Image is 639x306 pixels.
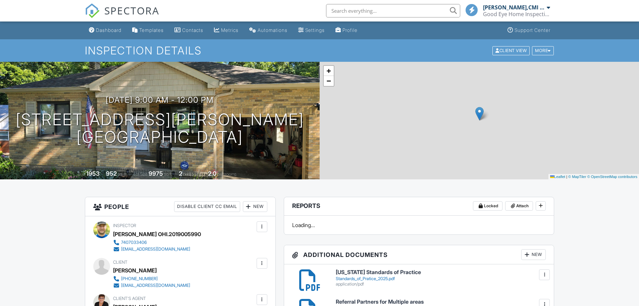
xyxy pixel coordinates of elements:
h6: Referral Partners for Multiple areas [336,299,546,305]
div: Disable Client CC Email [174,201,240,212]
div: New [521,249,546,260]
div: New [243,201,267,212]
a: © MapTiler [568,175,586,179]
a: Dashboard [86,24,124,37]
a: [US_STATE] Standards of Practice Standards_of_Pratice_2025.pdf application/pdf [336,269,546,287]
div: [EMAIL_ADDRESS][DOMAIN_NAME] [121,283,190,288]
span: | [566,175,567,179]
div: 2 [179,170,182,177]
span: − [326,77,331,85]
a: Settings [296,24,327,37]
div: [PERSON_NAME],CMI OHI.2019004720 [483,4,545,11]
div: [PERSON_NAME] OHI.2019005990 [113,229,201,239]
span: Client [113,260,127,265]
div: 2.0 [208,170,216,177]
span: sq.ft. [164,172,172,177]
span: bedrooms [183,172,202,177]
span: Inspector [113,223,136,228]
a: Metrics [211,24,241,37]
div: Profile [342,27,358,33]
span: Client's Agent [113,296,146,301]
a: SPECTORA [85,9,159,23]
div: Dashboard [96,27,121,33]
div: Contacts [182,27,203,33]
a: Support Center [505,24,553,37]
div: Templates [139,27,164,33]
h3: People [85,197,275,216]
div: [PERSON_NAME] [113,265,157,275]
div: Good Eye Home Inspections, Sewer Scopes & Mold Testing [483,11,550,17]
div: Metrics [221,27,238,33]
a: © OpenStreetMap contributors [587,175,637,179]
h6: [US_STATE] Standards of Practice [336,269,546,275]
a: Zoom in [324,66,334,76]
a: Contacts [172,24,206,37]
div: Standards_of_Pratice_2025.pdf [336,276,546,281]
div: More [532,46,554,55]
img: Marker [475,107,484,121]
span: + [326,67,331,75]
a: Company Profile [333,24,360,37]
a: Zoom out [324,76,334,86]
div: application/pdf [336,281,546,287]
span: Lot Size [134,172,148,177]
div: [PHONE_NUMBER] [121,276,158,281]
a: [PHONE_NUMBER] [113,275,190,282]
a: [EMAIL_ADDRESS][DOMAIN_NAME] [113,246,196,253]
a: Client View [492,48,531,53]
h1: Inspection Details [85,45,554,56]
span: Built [78,172,85,177]
div: Automations [258,27,287,33]
div: 9975 [149,170,163,177]
h3: Additional Documents [284,245,554,264]
span: SPECTORA [104,3,159,17]
h3: [DATE] 9:00 am - 12:00 pm [106,95,214,104]
a: 7407033406 [113,239,196,246]
div: Settings [305,27,325,33]
a: Templates [129,24,166,37]
div: [EMAIL_ADDRESS][DOMAIN_NAME] [121,247,190,252]
div: Support Center [515,27,550,33]
a: Automations (Basic) [247,24,290,37]
span: bathrooms [217,172,236,177]
div: Client View [492,46,530,55]
h1: [STREET_ADDRESS][PERSON_NAME] [GEOGRAPHIC_DATA] [16,111,304,146]
a: [EMAIL_ADDRESS][DOMAIN_NAME] [113,282,190,289]
img: The Best Home Inspection Software - Spectora [85,3,100,18]
input: Search everything... [326,4,460,17]
span: sq. ft. [118,172,127,177]
div: 952 [106,170,117,177]
div: 7407033406 [121,240,147,245]
a: Leaflet [550,175,565,179]
div: 1953 [86,170,100,177]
